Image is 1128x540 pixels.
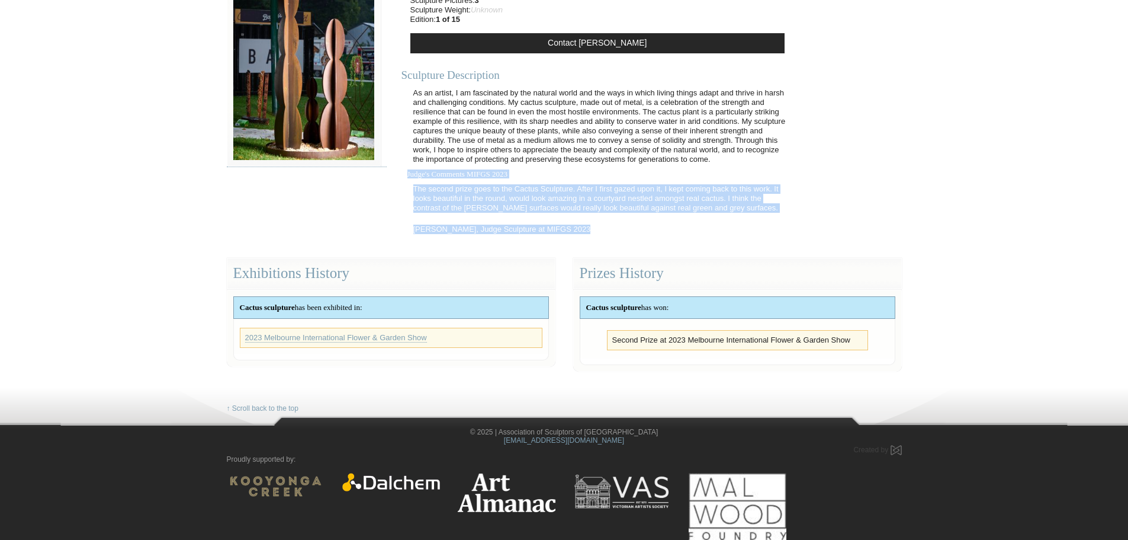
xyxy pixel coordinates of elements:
img: Created by Marby [891,445,902,455]
span: Unknown [471,5,503,14]
p: Proudly supported by: [227,455,902,464]
li: Edition: [410,15,552,24]
strong: 1 of 15 [436,15,460,24]
p: The second prize goes to the Cactus Sculpture. After I first gazed upon it, I kept coming back to... [407,178,793,219]
a: [EMAIL_ADDRESS][DOMAIN_NAME] [504,436,624,445]
img: Dalchem Products [342,473,440,491]
a: Created by [853,446,901,454]
a: Contact [PERSON_NAME] [410,33,785,53]
div: Sculpture Description [401,68,793,82]
p: As an artist, I am fascinated by the natural world and the ways in which living things adapt and ... [407,82,793,170]
h3: Judge's Comments MIFGS 2023 [407,170,793,178]
div: Prizes History [573,258,902,289]
img: Victorian Artists Society [573,473,671,510]
p: [PERSON_NAME], Judge Sculpture at MIFGS 2023 [407,219,793,240]
strong: Cactus sculpture [586,303,641,312]
div: Exhibitions History [227,258,555,289]
img: Art Almanac [458,473,555,512]
a: 2023 Melbourne International Flower & Garden Show [245,333,427,343]
div: has won: [580,297,895,318]
img: Mal Wood Foundry [689,473,786,540]
a: ↑ Scroll back to the top [227,404,298,413]
div: © 2025 | Association of Sculptors of [GEOGRAPHIC_DATA] [218,428,911,446]
div: has been exhibited in: [234,297,548,318]
img: Kooyonga Wines [227,473,324,500]
span: Created by [853,446,888,454]
strong: Cactus sculpture [240,303,295,312]
li: Sculpture Weight: [410,5,552,15]
li: Second Prize at 2023 Melbourne International Flower & Garden Show [612,335,863,345]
